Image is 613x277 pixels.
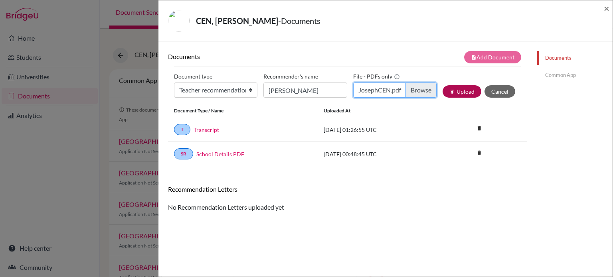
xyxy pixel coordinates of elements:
h6: Documents [168,53,348,60]
h6: Recommendation Letters [168,185,527,193]
a: Common App [537,68,613,82]
button: note_addAdd Document [464,51,521,63]
span: × [604,2,609,14]
i: delete [473,122,485,134]
i: delete [473,147,485,159]
a: School Details PDF [196,150,244,158]
div: [DATE] 01:26:55 UTC [318,126,437,134]
button: publishUpload [443,85,481,98]
button: Cancel [484,85,515,98]
a: delete [473,124,485,134]
button: Close [604,4,609,13]
div: [DATE] 00:48:45 UTC [318,150,437,158]
strong: CEN, [PERSON_NAME] [196,16,278,26]
div: Document Type / Name [168,107,318,114]
a: Documents [537,51,613,65]
a: delete [473,148,485,159]
i: note_add [471,55,477,60]
i: publish [449,89,455,94]
label: Recommender's name [263,70,318,83]
a: Transcript [194,126,219,134]
span: - Documents [278,16,320,26]
a: T [174,124,190,135]
div: Uploaded at [318,107,437,114]
a: SR [174,148,193,159]
label: Document type [174,70,212,83]
div: No Recommendation Letters uploaded yet [168,185,527,212]
label: File - PDFs only [353,70,400,83]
